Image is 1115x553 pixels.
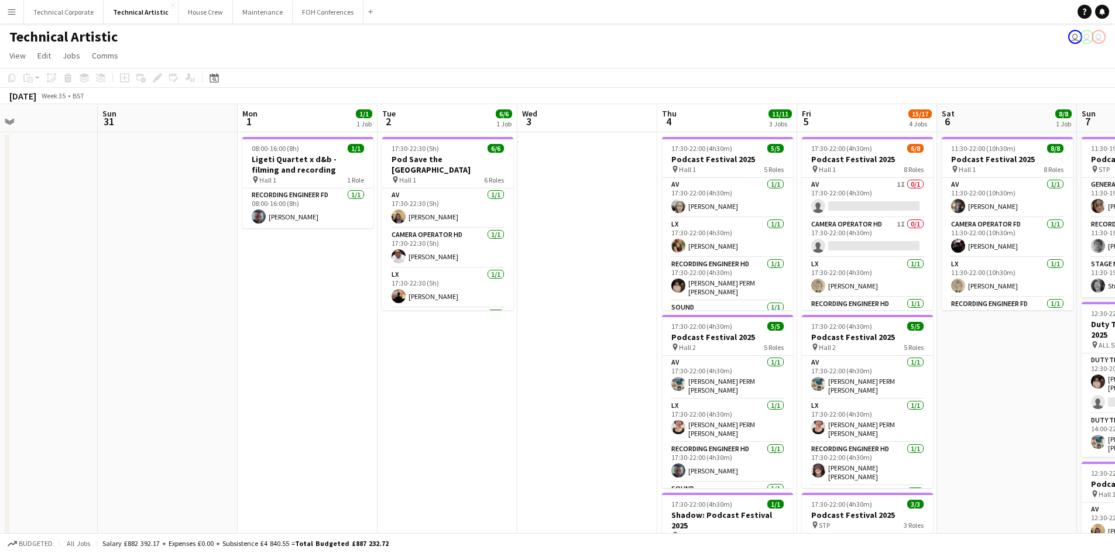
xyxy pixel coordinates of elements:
div: Salary £882 392.17 + Expenses £0.00 + Subsistence £4 840.55 = [102,539,389,548]
span: 1/1 [348,144,364,153]
app-card-role: Recording Engineer HD1/117:30-22:00 (4h30m) [802,297,933,341]
div: 1 Job [356,119,372,128]
span: 1/1 [767,500,784,509]
button: FOH Conferences [293,1,363,23]
span: 17:30-22:00 (4h30m) [671,144,732,153]
app-job-card: 17:30-22:00 (4h30m)5/5Podcast Festival 2025 Hall 25 RolesAV1/117:30-22:00 (4h30m)[PERSON_NAME] PE... [802,315,933,488]
span: All jobs [64,539,92,548]
h3: Ligeti Quartet x d&b - filming and recording [242,154,373,175]
h3: Shadow: Podcast Festival 2025 [662,510,793,531]
div: BST [73,91,84,100]
button: Maintenance [233,1,293,23]
span: 5 [800,115,811,128]
app-card-role: LX1/111:30-22:00 (10h30m)[PERSON_NAME] [942,257,1073,297]
span: Hall 1 [959,165,976,174]
h3: Podcast Festival 2025 [662,332,793,342]
h3: Podcast Festival 2025 [662,154,793,164]
app-card-role: Recording Engineer HD1/117:30-22:00 (4h30m)[PERSON_NAME] [662,442,793,482]
span: Hall 2 [819,343,836,352]
span: 5 Roles [764,165,784,174]
span: 5 Roles [904,343,924,352]
span: Week 35 [39,91,68,100]
div: [DATE] [9,90,36,102]
span: 6/6 [488,144,504,153]
span: Fri [802,108,811,119]
span: Jobs [63,50,80,61]
span: 5/5 [907,322,924,331]
app-card-role: Camera Operator FD1/111:30-22:00 (10h30m)[PERSON_NAME] [942,218,1073,257]
span: Hall 1 [259,176,276,184]
span: 3 [520,115,537,128]
h3: Podcast Festival 2025 [802,332,933,342]
span: 8/8 [1055,109,1072,118]
div: 3 Jobs [769,119,791,128]
span: 6/8 [907,144,924,153]
app-card-role: Camera Operator HD1I0/117:30-22:00 (4h30m) [802,218,933,257]
span: STP [1099,165,1110,174]
app-card-role: Camera Operator HD1/117:30-22:30 (5h)[PERSON_NAME] [382,228,513,268]
span: 5/5 [767,144,784,153]
span: 17:30-22:00 (4h30m) [811,144,872,153]
span: 6/6 [496,109,512,118]
app-card-role: Recording Engineer FD1/108:00-16:00 (8h)[PERSON_NAME] [242,188,373,228]
button: Technical Artistic [104,1,179,23]
span: 8 Roles [904,165,924,174]
app-card-role: Sound1/1 [802,486,933,525]
span: 15/17 [908,109,932,118]
span: 5 Roles [764,343,784,352]
app-card-role: LX1/117:30-22:00 (4h30m)[PERSON_NAME] [802,257,933,297]
span: Comms [92,50,118,61]
div: 1 Job [1056,119,1071,128]
span: View [9,50,26,61]
span: Edit [37,50,51,61]
span: STP [679,531,690,540]
app-card-role: Recording Engineer HD1/117:30-22:00 (4h30m)[PERSON_NAME] [PERSON_NAME] [802,442,933,486]
app-card-role: AV1/117:30-22:30 (5h)[PERSON_NAME] [382,188,513,228]
app-card-role: LX1/117:30-22:00 (4h30m)[PERSON_NAME] PERM [PERSON_NAME] [662,399,793,442]
h3: Podcast Festival 2025 [942,154,1073,164]
span: Hall 2 [679,343,696,352]
span: STP [819,521,830,530]
span: Budgeted [19,540,53,548]
span: Sun [1082,108,1096,119]
app-card-role: LX1/117:30-22:30 (5h)[PERSON_NAME] [382,268,513,308]
div: 17:30-22:30 (5h)6/6Pod Save the [GEOGRAPHIC_DATA] Hall 16 RolesAV1/117:30-22:30 (5h)[PERSON_NAME]... [382,137,513,310]
span: 6 Roles [484,176,504,184]
span: Sun [102,108,116,119]
span: Sat [942,108,955,119]
a: Edit [33,48,56,63]
span: Hall 1 [399,176,416,184]
span: 7 [1080,115,1096,128]
app-job-card: 17:30-22:00 (4h30m)6/8Podcast Festival 2025 Hall 18 RolesAV1I0/117:30-22:00 (4h30m) Camera Operat... [802,137,933,310]
app-user-avatar: Nathan PERM Birdsall [1092,30,1106,44]
a: View [5,48,30,63]
app-card-role: AV1/117:30-22:00 (4h30m)[PERSON_NAME] PERM [PERSON_NAME] [662,356,793,399]
span: 1 Role [767,531,784,540]
div: 17:30-22:00 (4h30m)5/5Podcast Festival 2025 Hall 15 RolesAV1/117:30-22:00 (4h30m)[PERSON_NAME]LX1... [662,137,793,310]
app-job-card: 08:00-16:00 (8h)1/1Ligeti Quartet x d&b - filming and recording Hall 11 RoleRecording Engineer FD... [242,137,373,228]
app-card-role: Recording Engineer FD1/111:30-22:00 (10h30m) [942,297,1073,337]
span: 8/8 [1047,144,1063,153]
span: 17:30-22:30 (5h) [392,144,439,153]
span: 1/1 [356,109,372,118]
app-card-role: Sound1/1 [662,301,793,341]
a: Comms [87,48,123,63]
app-card-role: LX1/117:30-22:00 (4h30m)[PERSON_NAME] PERM [PERSON_NAME] [802,399,933,442]
app-card-role: Recording Engineer HD1/117:30-22:00 (4h30m)[PERSON_NAME] PERM [PERSON_NAME] [662,257,793,301]
app-job-card: 17:30-22:00 (4h30m)5/5Podcast Festival 2025 Hall 25 RolesAV1/117:30-22:00 (4h30m)[PERSON_NAME] PE... [662,315,793,488]
span: 3/3 [907,500,924,509]
div: 4 Jobs [909,119,931,128]
span: 17:30-22:00 (4h30m) [811,500,872,509]
app-card-role: AV1I0/117:30-22:00 (4h30m) [802,178,933,218]
span: 08:00-16:00 (8h) [252,144,299,153]
a: Jobs [58,48,85,63]
app-job-card: 11:30-22:00 (10h30m)8/8Podcast Festival 2025 Hall 18 RolesAV1/111:30-22:00 (10h30m)[PERSON_NAME]C... [942,137,1073,310]
h3: Pod Save the [GEOGRAPHIC_DATA] [382,154,513,175]
button: Technical Corporate [24,1,104,23]
app-card-role: AV1/117:30-22:00 (4h30m)[PERSON_NAME] [662,178,793,218]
